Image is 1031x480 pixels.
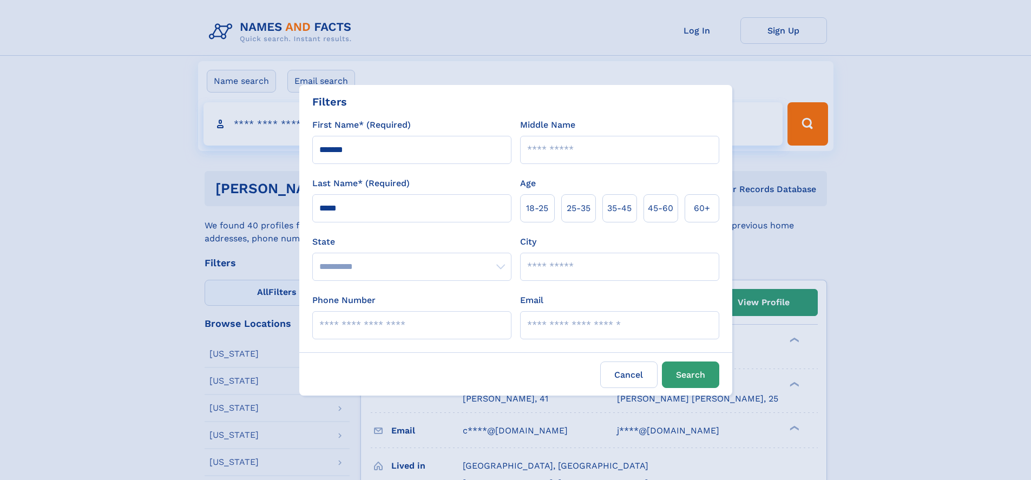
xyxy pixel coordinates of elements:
[607,202,632,215] span: 35‑45
[312,235,511,248] label: State
[600,361,658,388] label: Cancel
[520,235,536,248] label: City
[312,119,411,131] label: First Name* (Required)
[312,177,410,190] label: Last Name* (Required)
[694,202,710,215] span: 60+
[648,202,673,215] span: 45‑60
[312,94,347,110] div: Filters
[312,294,376,307] label: Phone Number
[526,202,548,215] span: 18‑25
[520,294,543,307] label: Email
[662,361,719,388] button: Search
[520,177,536,190] label: Age
[520,119,575,131] label: Middle Name
[567,202,590,215] span: 25‑35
